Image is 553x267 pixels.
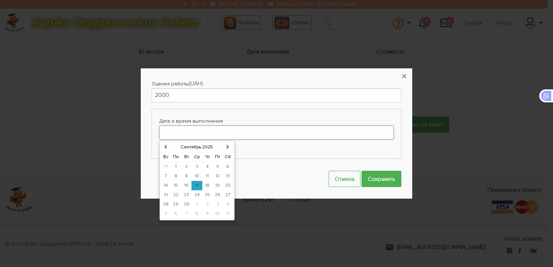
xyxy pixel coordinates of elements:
td: 24 [191,190,202,200]
td: 16 [181,181,192,190]
td: 4 [223,200,233,209]
td: 25 [202,190,212,200]
td: 10 [212,209,223,219]
td: 14 [161,181,170,190]
td: 26 [212,190,223,200]
th: Вт [181,152,192,162]
button: × [396,68,412,84]
td: 27 [223,190,233,200]
th: Ср [191,152,202,162]
td: 6 [170,209,181,219]
th: Вс [161,152,170,162]
span: (UAH) [189,80,203,87]
td: 10 [191,171,202,181]
td: 9 [181,171,192,181]
td: 13 [223,171,233,181]
th: Сб [223,152,233,162]
td: 18 [202,181,212,190]
td: 3 [191,162,202,171]
td: 23 [181,190,192,200]
td: 8 [191,209,202,219]
label: Оценка работы [152,79,189,88]
td: 5 [212,162,223,171]
td: 2 [181,162,192,171]
td: 6 [223,162,233,171]
td: 12 [212,171,223,181]
td: 9 [202,209,212,219]
td: 4 [202,162,212,171]
td: 11 [223,209,233,219]
th: Чт [202,152,212,162]
td: 7 [161,171,170,181]
label: Дата и время выполнения [159,116,394,126]
td: 28 [161,200,170,209]
td: 17 [191,181,202,190]
th: Пт [212,152,223,162]
td: 29 [170,200,181,209]
input: Сохранить [362,171,401,187]
td: 5 [161,209,170,219]
td: 15 [170,181,181,190]
td: 7 [181,209,192,219]
th: Пн [170,152,181,162]
td: 1 [191,200,202,209]
th: Сентябрь 2025 [170,142,223,152]
button: Отмена [329,171,360,187]
td: 3 [212,200,223,209]
td: 8 [170,171,181,181]
td: 30 [181,200,192,209]
td: 20 [223,181,233,190]
td: 2 [202,200,212,209]
td: 21 [161,190,170,200]
td: 11 [202,171,212,181]
td: 31 [161,162,170,171]
td: 1 [170,162,181,171]
td: 19 [212,181,223,190]
td: 22 [170,190,181,200]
